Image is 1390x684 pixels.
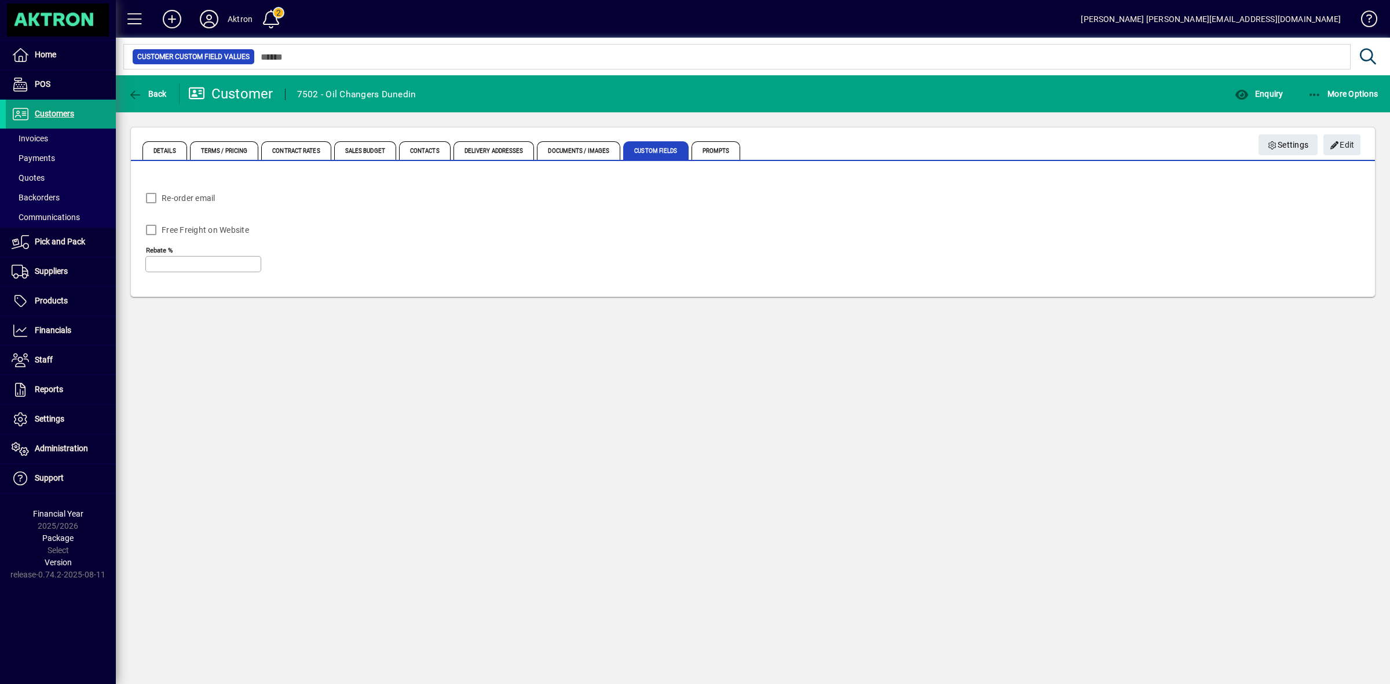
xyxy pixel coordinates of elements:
[12,193,60,202] span: Backorders
[1259,134,1318,155] button: Settings
[1268,136,1309,155] span: Settings
[6,464,116,493] a: Support
[35,355,53,364] span: Staff
[35,473,64,482] span: Support
[33,509,83,518] span: Financial Year
[6,434,116,463] a: Administration
[12,173,45,182] span: Quotes
[1352,2,1376,40] a: Knowledge Base
[35,109,74,118] span: Customers
[1305,83,1381,104] button: More Options
[35,296,68,305] span: Products
[6,70,116,99] a: POS
[35,444,88,453] span: Administration
[6,346,116,375] a: Staff
[334,141,396,160] span: Sales Budget
[35,79,50,89] span: POS
[6,41,116,70] a: Home
[42,533,74,543] span: Package
[6,188,116,207] a: Backorders
[35,414,64,423] span: Settings
[6,316,116,345] a: Financials
[6,228,116,257] a: Pick and Pack
[453,141,535,160] span: Delivery Addresses
[45,558,72,567] span: Version
[1235,89,1283,98] span: Enquiry
[1308,89,1378,98] span: More Options
[228,10,253,28] div: Aktron
[6,257,116,286] a: Suppliers
[6,405,116,434] a: Settings
[137,51,250,63] span: Customer Custom Field Values
[35,237,85,246] span: Pick and Pack
[35,266,68,276] span: Suppliers
[191,9,228,30] button: Profile
[35,325,71,335] span: Financials
[6,375,116,404] a: Reports
[12,134,48,143] span: Invoices
[12,213,80,222] span: Communications
[1232,83,1286,104] button: Enquiry
[6,129,116,148] a: Invoices
[6,148,116,168] a: Payments
[6,168,116,188] a: Quotes
[1330,136,1355,155] span: Edit
[116,83,180,104] app-page-header-button: Back
[297,85,416,104] div: 7502 - Oil Changers Dunedin
[146,246,173,254] mat-label: Rebate %
[1323,134,1360,155] button: Edit
[692,141,741,160] span: Prompts
[6,287,116,316] a: Products
[261,141,331,160] span: Contract Rates
[125,83,170,104] button: Back
[153,9,191,30] button: Add
[12,153,55,163] span: Payments
[623,141,688,160] span: Custom Fields
[35,50,56,59] span: Home
[142,141,187,160] span: Details
[6,207,116,227] a: Communications
[537,141,620,160] span: Documents / Images
[190,141,259,160] span: Terms / Pricing
[188,85,273,103] div: Customer
[1081,10,1341,28] div: [PERSON_NAME] [PERSON_NAME][EMAIL_ADDRESS][DOMAIN_NAME]
[399,141,451,160] span: Contacts
[35,385,63,394] span: Reports
[128,89,167,98] span: Back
